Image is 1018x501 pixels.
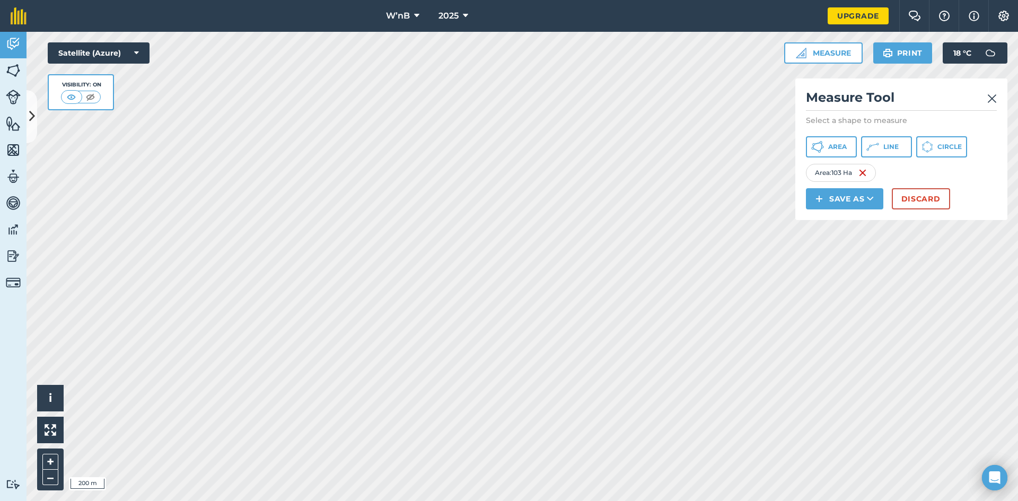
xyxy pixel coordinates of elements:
[6,479,21,489] img: svg+xml;base64,PD94bWwgdmVyc2lvbj0iMS4wIiBlbmNvZGluZz0idXRmLTgiPz4KPCEtLSBHZW5lcmF0b3I6IEFkb2JlIE...
[828,143,847,151] span: Area
[815,192,823,205] img: svg+xml;base64,PHN2ZyB4bWxucz0iaHR0cDovL3d3dy53My5vcmcvMjAwMC9zdmciIHdpZHRoPSIxNCIgaGVpZ2h0PSIyNC...
[6,195,21,211] img: svg+xml;base64,PD94bWwgdmVyc2lvbj0iMS4wIiBlbmNvZGluZz0idXRmLTgiPz4KPCEtLSBHZW5lcmF0b3I6IEFkb2JlIE...
[937,143,962,151] span: Circle
[65,92,78,102] img: svg+xml;base64,PHN2ZyB4bWxucz0iaHR0cDovL3d3dy53My5vcmcvMjAwMC9zdmciIHdpZHRoPSI1MCIgaGVpZ2h0PSI0MC...
[42,470,58,485] button: –
[61,81,101,89] div: Visibility: On
[943,42,1007,64] button: 18 °C
[37,385,64,411] button: i
[784,42,863,64] button: Measure
[6,116,21,131] img: svg+xml;base64,PHN2ZyB4bWxucz0iaHR0cDovL3d3dy53My5vcmcvMjAwMC9zdmciIHdpZHRoPSI1NiIgaGVpZ2h0PSI2MC...
[873,42,933,64] button: Print
[6,222,21,238] img: svg+xml;base64,PD94bWwgdmVyc2lvbj0iMS4wIiBlbmNvZGluZz0idXRmLTgiPz4KPCEtLSBHZW5lcmF0b3I6IEFkb2JlIE...
[6,63,21,78] img: svg+xml;base64,PHN2ZyB4bWxucz0iaHR0cDovL3d3dy53My5vcmcvMjAwMC9zdmciIHdpZHRoPSI1NiIgaGVpZ2h0PSI2MC...
[49,391,52,405] span: i
[386,10,410,22] span: W’nB
[861,136,912,157] button: Line
[806,164,876,182] div: Area : 103 Ha
[806,136,857,157] button: Area
[6,275,21,290] img: svg+xml;base64,PD94bWwgdmVyc2lvbj0iMS4wIiBlbmNvZGluZz0idXRmLTgiPz4KPCEtLSBHZW5lcmF0b3I6IEFkb2JlIE...
[938,11,951,21] img: A question mark icon
[45,424,56,436] img: Four arrows, one pointing top left, one top right, one bottom right and the last bottom left
[980,42,1001,64] img: svg+xml;base64,PD94bWwgdmVyc2lvbj0iMS4wIiBlbmNvZGluZz0idXRmLTgiPz4KPCEtLSBHZW5lcmF0b3I6IEFkb2JlIE...
[6,36,21,52] img: svg+xml;base64,PD94bWwgdmVyc2lvbj0iMS4wIiBlbmNvZGluZz0idXRmLTgiPz4KPCEtLSBHZW5lcmF0b3I6IEFkb2JlIE...
[916,136,967,157] button: Circle
[6,248,21,264] img: svg+xml;base64,PD94bWwgdmVyc2lvbj0iMS4wIiBlbmNvZGluZz0idXRmLTgiPz4KPCEtLSBHZW5lcmF0b3I6IEFkb2JlIE...
[48,42,150,64] button: Satellite (Azure)
[892,188,950,209] button: Discard
[796,48,806,58] img: Ruler icon
[84,92,97,102] img: svg+xml;base64,PHN2ZyB4bWxucz0iaHR0cDovL3d3dy53My5vcmcvMjAwMC9zdmciIHdpZHRoPSI1MCIgaGVpZ2h0PSI0MC...
[997,11,1010,21] img: A cog icon
[908,11,921,21] img: Two speech bubbles overlapping with the left bubble in the forefront
[969,10,979,22] img: svg+xml;base64,PHN2ZyB4bWxucz0iaHR0cDovL3d3dy53My5vcmcvMjAwMC9zdmciIHdpZHRoPSIxNyIgaGVpZ2h0PSIxNy...
[11,7,27,24] img: fieldmargin Logo
[806,188,883,209] button: Save as
[883,47,893,59] img: svg+xml;base64,PHN2ZyB4bWxucz0iaHR0cDovL3d3dy53My5vcmcvMjAwMC9zdmciIHdpZHRoPSIxOSIgaGVpZ2h0PSIyNC...
[982,465,1007,490] div: Open Intercom Messenger
[953,42,971,64] span: 18 ° C
[806,115,997,126] p: Select a shape to measure
[828,7,889,24] a: Upgrade
[438,10,459,22] span: 2025
[858,166,867,179] img: svg+xml;base64,PHN2ZyB4bWxucz0iaHR0cDovL3d3dy53My5vcmcvMjAwMC9zdmciIHdpZHRoPSIxNiIgaGVpZ2h0PSIyNC...
[806,89,997,111] h2: Measure Tool
[6,169,21,184] img: svg+xml;base64,PD94bWwgdmVyc2lvbj0iMS4wIiBlbmNvZGluZz0idXRmLTgiPz4KPCEtLSBHZW5lcmF0b3I6IEFkb2JlIE...
[6,142,21,158] img: svg+xml;base64,PHN2ZyB4bWxucz0iaHR0cDovL3d3dy53My5vcmcvMjAwMC9zdmciIHdpZHRoPSI1NiIgaGVpZ2h0PSI2MC...
[987,92,997,105] img: svg+xml;base64,PHN2ZyB4bWxucz0iaHR0cDovL3d3dy53My5vcmcvMjAwMC9zdmciIHdpZHRoPSIyMiIgaGVpZ2h0PSIzMC...
[6,90,21,104] img: svg+xml;base64,PD94bWwgdmVyc2lvbj0iMS4wIiBlbmNvZGluZz0idXRmLTgiPz4KPCEtLSBHZW5lcmF0b3I6IEFkb2JlIE...
[883,143,899,151] span: Line
[42,454,58,470] button: +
